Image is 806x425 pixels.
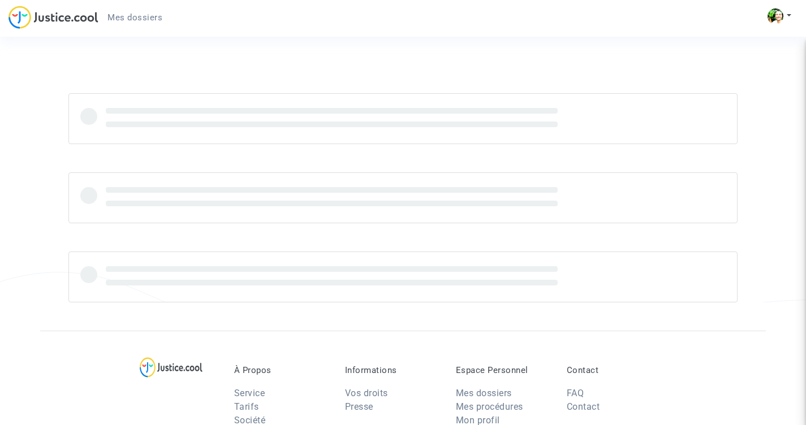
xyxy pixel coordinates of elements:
p: À Propos [234,365,328,375]
a: Mes procédures [456,401,523,412]
p: Informations [345,365,439,375]
span: Mes dossiers [107,12,162,23]
a: Mes dossiers [456,388,512,398]
a: Presse [345,401,373,412]
a: Mes dossiers [98,9,171,26]
a: Service [234,388,265,398]
p: Espace Personnel [456,365,550,375]
img: logo-lg.svg [140,357,202,378]
p: Contact [567,365,661,375]
a: Contact [567,401,600,412]
img: jc-logo.svg [8,6,98,29]
img: AEdFTp7m1PNpUoj771Jkkte8mUarIV8-7f5LNOYNHLn41Q=s96-c [768,8,783,24]
a: Tarifs [234,401,259,412]
a: FAQ [567,388,584,398]
a: Vos droits [345,388,388,398]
